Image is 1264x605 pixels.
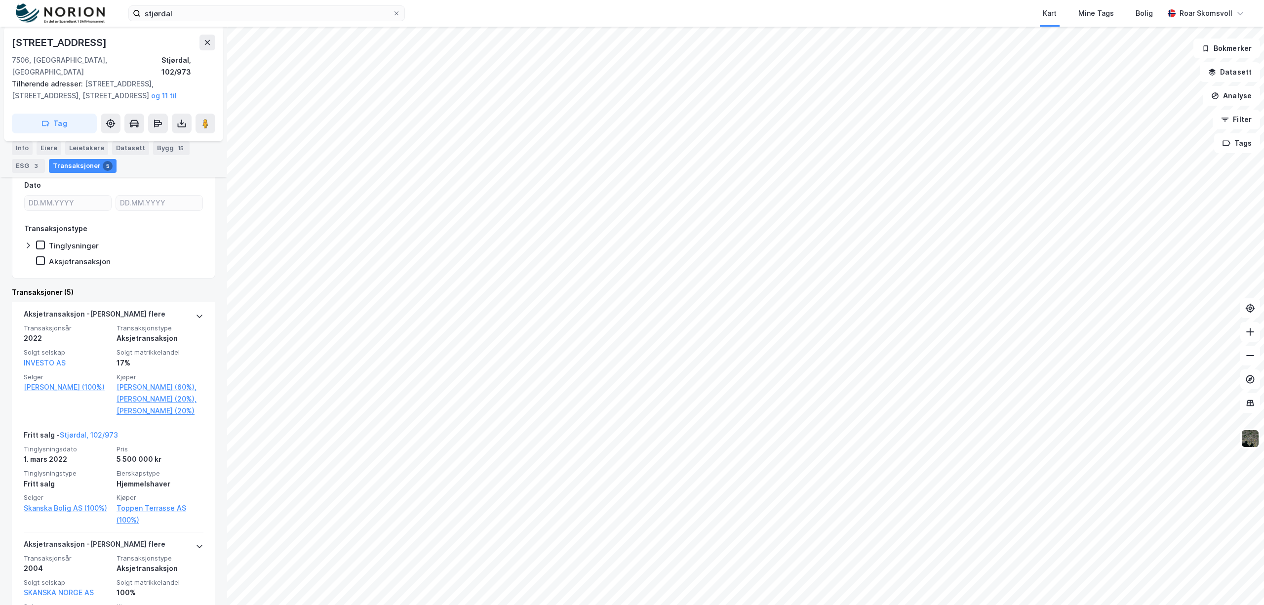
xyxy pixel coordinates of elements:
div: 2004 [24,563,111,574]
div: Eiere [37,141,61,155]
span: Solgt matrikkelandel [117,348,203,357]
div: 1. mars 2022 [24,453,111,465]
span: Selger [24,373,111,381]
div: 15 [176,143,186,153]
input: Søk på adresse, matrikkel, gårdeiere, leietakere eller personer [141,6,393,21]
div: Aksjetransaksjon [117,332,203,344]
button: Tags [1214,133,1260,153]
button: Filter [1213,110,1260,129]
img: 9k= [1241,429,1260,448]
a: Toppen Terrasse AS (100%) [117,502,203,526]
span: Transaksjonsår [24,324,111,332]
div: ESG [12,159,45,173]
iframe: Chat Widget [1215,558,1264,605]
a: SKANSKA NORGE AS [24,588,94,597]
a: [PERSON_NAME] (20%), [117,393,203,405]
span: Transaksjonstype [117,324,203,332]
div: 100% [117,587,203,599]
div: 7506, [GEOGRAPHIC_DATA], [GEOGRAPHIC_DATA] [12,54,161,78]
div: Bolig [1136,7,1153,19]
div: 3 [31,161,41,171]
span: Solgt matrikkelandel [117,578,203,587]
span: Kjøper [117,373,203,381]
div: [STREET_ADDRESS], [STREET_ADDRESS], [STREET_ADDRESS] [12,78,207,102]
div: Bygg [153,141,190,155]
div: Mine Tags [1078,7,1114,19]
div: [STREET_ADDRESS] [12,35,109,50]
span: Eierskapstype [117,469,203,478]
a: [PERSON_NAME] (20%) [117,405,203,417]
div: Info [12,141,33,155]
div: Transaksjonstype [24,223,87,235]
div: Aksjetransaksjon [49,257,111,266]
div: Aksjetransaksjon [117,563,203,574]
div: Aksjetransaksjon - [PERSON_NAME] flere [24,538,165,554]
div: Transaksjoner [49,159,117,173]
a: INVESTO AS [24,359,66,367]
div: 5 [103,161,113,171]
div: Datasett [112,141,149,155]
span: Pris [117,445,203,453]
div: 17% [117,357,203,369]
div: Transaksjoner (5) [12,286,215,298]
span: Tinglysningsdato [24,445,111,453]
a: [PERSON_NAME] (100%) [24,381,111,393]
img: norion-logo.80e7a08dc31c2e691866.png [16,3,105,24]
div: Stjørdal, 102/973 [161,54,215,78]
button: Analyse [1203,86,1260,106]
div: 5 500 000 kr [117,453,203,465]
span: Solgt selskap [24,348,111,357]
span: Kjøper [117,493,203,502]
input: DD.MM.YYYY [25,196,111,210]
div: Leietakere [65,141,108,155]
a: Skanska Bolig AS (100%) [24,502,111,514]
div: Fritt salg [24,478,111,490]
div: Fritt salg - [24,429,118,445]
input: DD.MM.YYYY [116,196,202,210]
a: Stjørdal, 102/973 [60,431,118,439]
a: [PERSON_NAME] (60%), [117,381,203,393]
button: Datasett [1200,62,1260,82]
div: Tinglysninger [49,241,99,250]
div: Roar Skomsvoll [1180,7,1232,19]
button: Bokmerker [1193,39,1260,58]
span: Solgt selskap [24,578,111,587]
div: 2022 [24,332,111,344]
div: Hjemmelshaver [117,478,203,490]
span: Selger [24,493,111,502]
span: Tinglysningstype [24,469,111,478]
div: Kart [1043,7,1057,19]
button: Tag [12,114,97,133]
div: Aksjetransaksjon - [PERSON_NAME] flere [24,308,165,324]
div: Dato [24,179,41,191]
span: Transaksjonstype [117,554,203,563]
span: Transaksjonsår [24,554,111,563]
span: Tilhørende adresser: [12,80,85,88]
